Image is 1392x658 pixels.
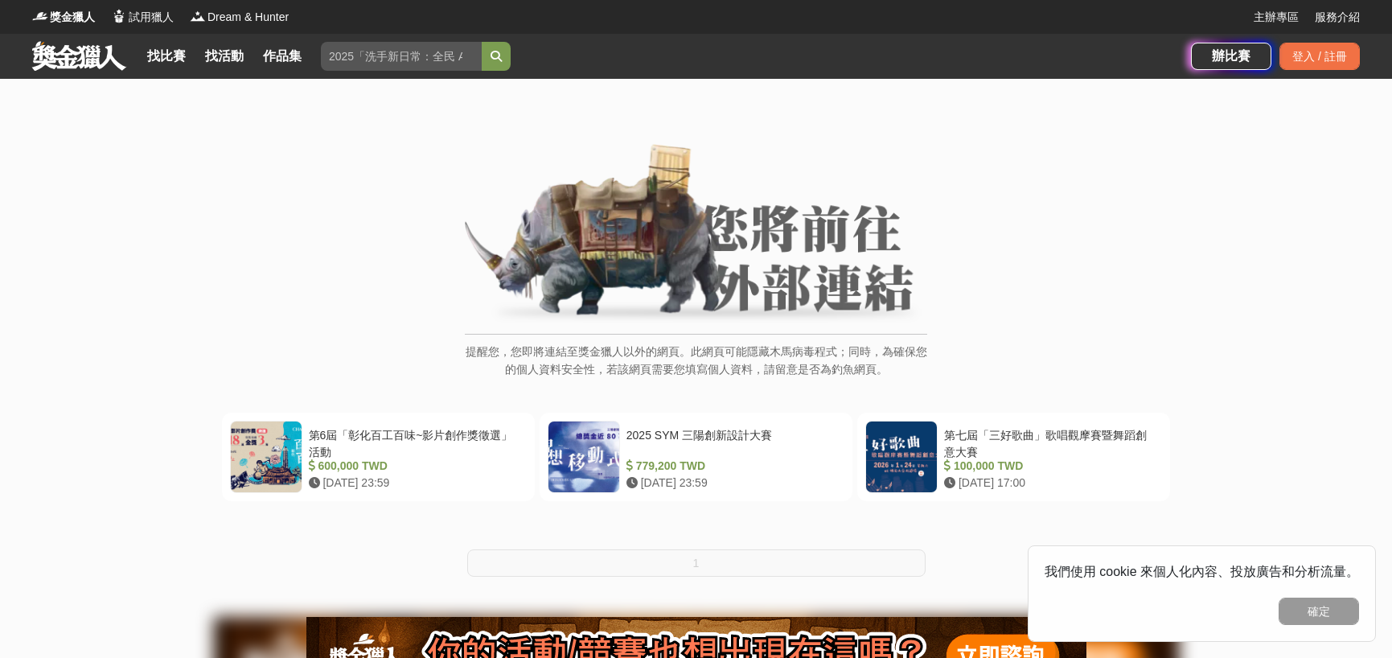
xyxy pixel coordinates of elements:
div: 100,000 TWD [944,458,1156,475]
div: 600,000 TWD [309,458,520,475]
img: External Link Banner [465,144,927,326]
span: Dream & Hunter [207,9,289,26]
div: 登入 / 註冊 [1279,43,1360,70]
span: 獎金獵人 [50,9,95,26]
a: 主辦專區 [1254,9,1299,26]
button: 1 [467,549,926,577]
a: 找比賽 [141,45,192,68]
a: Logo試用獵人 [111,9,174,26]
a: Logo獎金獵人 [32,9,95,26]
div: 第七屆「三好歌曲」歌唱觀摩賽暨舞蹈創意大賽 [944,427,1156,458]
a: 服務介紹 [1315,9,1360,26]
div: 第6屆「彰化百工百味~影片創作獎徵選」活動 [309,427,520,458]
button: 確定 [1279,598,1359,625]
a: LogoDream & Hunter [190,9,289,26]
div: [DATE] 23:59 [626,475,838,491]
img: Logo [32,8,48,24]
a: 作品集 [257,45,308,68]
img: Logo [111,8,127,24]
div: [DATE] 23:59 [309,475,520,491]
div: [DATE] 17:00 [944,475,1156,491]
a: 第6屆「彰化百工百味~影片創作獎徵選」活動 600,000 TWD [DATE] 23:59 [222,413,535,501]
a: 2025 SYM 三陽創新設計大賽 779,200 TWD [DATE] 23:59 [540,413,852,501]
input: 2025「洗手新日常：全民 ALL IN」洗手歌全台徵選 [321,42,482,71]
a: 辦比賽 [1191,43,1271,70]
span: 試用獵人 [129,9,174,26]
a: 第七屆「三好歌曲」歌唱觀摩賽暨舞蹈創意大賽 100,000 TWD [DATE] 17:00 [857,413,1170,501]
span: 我們使用 cookie 來個人化內容、投放廣告和分析流量。 [1045,565,1359,578]
p: 提醒您，您即將連結至獎金獵人以外的網頁。此網頁可能隱藏木馬病毒程式；同時，為確保您的個人資料安全性，若該網頁需要您填寫個人資料，請留意是否為釣魚網頁。 [465,343,927,395]
div: 2025 SYM 三陽創新設計大賽 [626,427,838,458]
a: 找活動 [199,45,250,68]
img: Logo [190,8,206,24]
div: 779,200 TWD [626,458,838,475]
